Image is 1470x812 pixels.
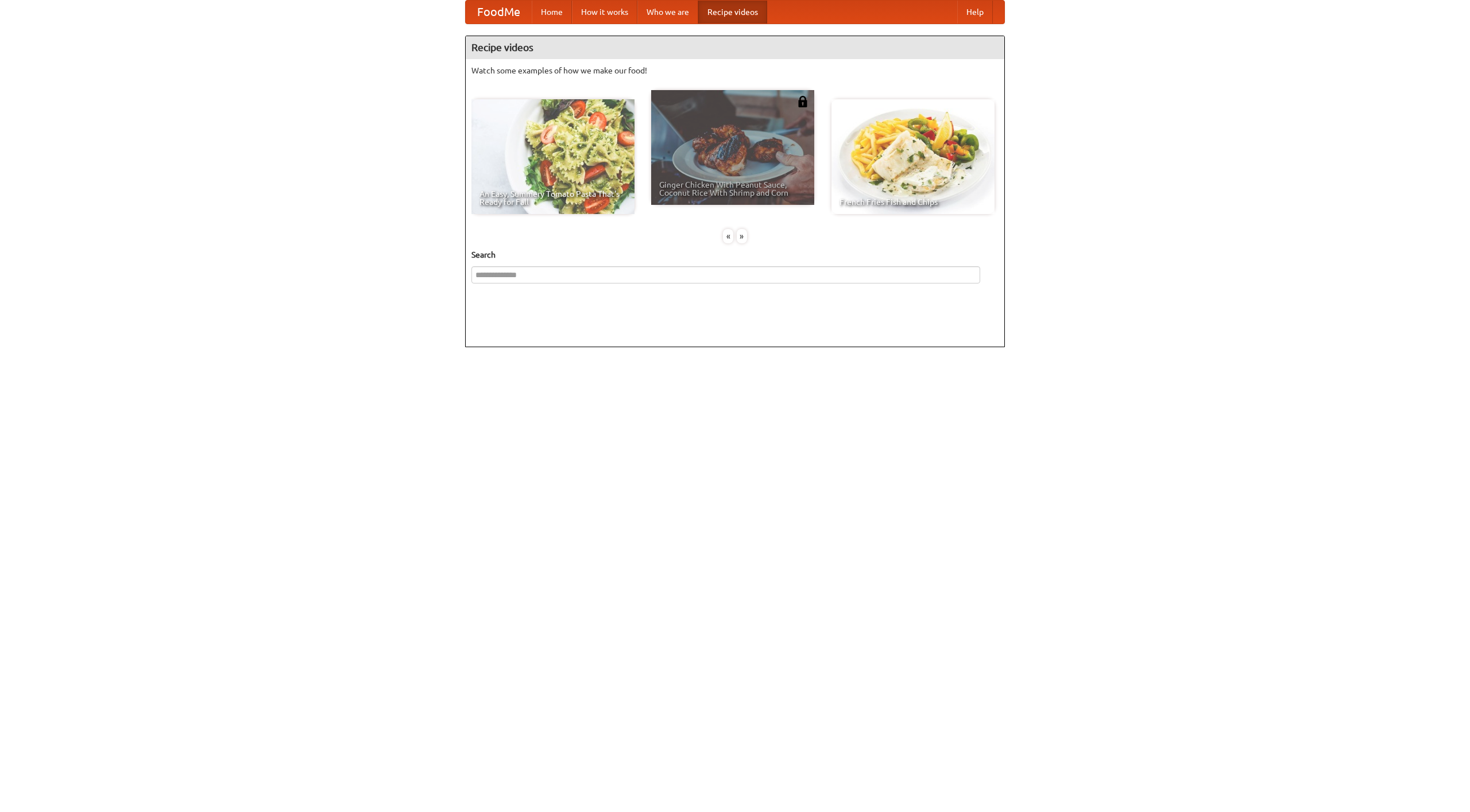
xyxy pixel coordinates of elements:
[471,65,999,76] p: Watch some examples of how we make our food!
[471,249,999,261] h5: Search
[532,1,572,24] a: Home
[466,36,1004,59] h4: Recipe videos
[831,99,995,214] a: French Fries Fish and Chips
[471,99,635,214] a: An Easy, Summery Tomato Pasta That's Ready for Fall
[840,198,987,206] span: French Fries Fish and Chips
[637,1,698,24] a: Who we are
[572,1,637,24] a: How it works
[737,229,747,243] div: »
[466,1,532,24] a: FoodMe
[723,229,733,243] div: «
[479,190,626,206] span: An Easy, Summery Tomato Pasta That's Ready for Fall
[698,1,767,24] a: Recipe videos
[957,1,993,24] a: Help
[797,96,808,107] img: 483408.png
